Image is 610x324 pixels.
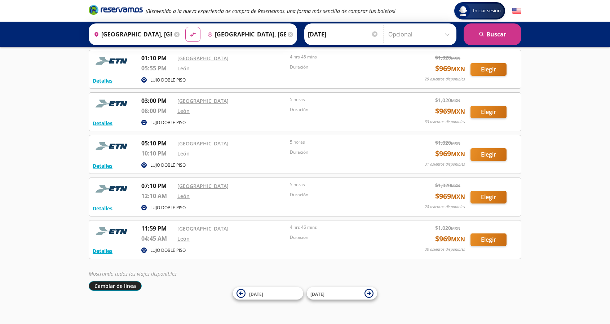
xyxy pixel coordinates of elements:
[177,193,190,200] a: León
[451,150,465,158] small: MXN
[249,291,263,297] span: [DATE]
[451,183,460,188] small: MXN
[141,54,174,62] p: 01:10 PM
[93,139,132,153] img: RESERVAMOS
[470,63,507,76] button: Elegir
[89,4,143,15] i: Brand Logo
[435,63,465,74] span: $ 969
[177,97,229,104] a: [GEOGRAPHIC_DATA]
[141,181,174,190] p: 07:10 PM
[451,55,460,61] small: MXN
[93,96,132,111] img: RESERVAMOS
[435,191,465,202] span: $ 969
[177,65,190,72] a: León
[89,4,143,17] a: Brand Logo
[470,106,507,118] button: Elegir
[451,98,460,103] small: MXN
[388,25,453,43] input: Opcional
[435,54,460,61] span: $ 1,020
[290,64,399,70] p: Duración
[435,139,460,146] span: $ 1,020
[451,140,460,146] small: MXN
[451,226,460,231] small: MXN
[464,23,521,45] button: Buscar
[141,139,174,148] p: 05:10 PM
[177,140,229,147] a: [GEOGRAPHIC_DATA]
[177,225,229,232] a: [GEOGRAPHIC_DATA]
[177,108,190,114] a: León
[141,106,174,115] p: 08:00 PM
[290,234,399,241] p: Duración
[451,235,465,243] small: MXN
[141,192,174,200] p: 12:10 AM
[470,7,504,14] span: Iniciar sesión
[204,25,286,43] input: Buscar Destino
[435,106,465,117] span: $ 969
[425,246,465,253] p: 30 asientos disponibles
[290,54,399,60] p: 4 hrs 45 mins
[150,247,186,254] p: LUJO DOBLE PISO
[93,247,112,255] button: Detalles
[141,149,174,158] p: 10:10 PM
[435,148,465,159] span: $ 969
[512,6,521,16] button: English
[146,8,395,14] em: ¡Bienvenido a la nueva experiencia de compra de Reservamos, una forma más sencilla de comprar tus...
[93,181,132,196] img: RESERVAMOS
[93,205,112,212] button: Detalles
[307,287,377,300] button: [DATE]
[470,191,507,203] button: Elegir
[425,204,465,210] p: 28 asientos disponibles
[150,119,186,126] p: LUJO DOBLE PISO
[308,25,379,43] input: Elegir Fecha
[233,287,303,300] button: [DATE]
[141,96,174,105] p: 03:00 PM
[177,55,229,62] a: [GEOGRAPHIC_DATA]
[435,233,465,244] span: $ 969
[177,150,190,157] a: León
[290,96,399,103] p: 5 horas
[177,183,229,189] a: [GEOGRAPHIC_DATA]
[310,291,324,297] span: [DATE]
[451,108,465,115] small: MXN
[150,77,186,83] p: LUJO DOBLE PISO
[141,64,174,73] p: 05:55 PM
[290,149,399,156] p: Duración
[290,224,399,231] p: 4 hrs 46 mins
[290,181,399,188] p: 5 horas
[89,281,142,291] button: Cambiar de línea
[93,224,132,238] img: RESERVAMOS
[435,96,460,104] span: $ 1,020
[150,205,186,211] p: LUJO DOBLE PISO
[470,148,507,161] button: Elegir
[93,119,112,127] button: Detalles
[470,233,507,246] button: Elegir
[141,234,174,243] p: 04:45 AM
[451,193,465,201] small: MXN
[93,77,112,84] button: Detalles
[93,54,132,68] img: RESERVAMOS
[425,161,465,167] p: 31 asientos disponibles
[435,224,460,232] span: $ 1,020
[435,181,460,189] span: $ 1,020
[451,65,465,73] small: MXN
[425,76,465,82] p: 29 asientos disponibles
[177,235,190,242] a: León
[141,224,174,233] p: 11:59 PM
[91,25,172,43] input: Buscar Origen
[93,162,112,170] button: Detalles
[89,270,177,277] em: Mostrando todos los viajes disponibles
[425,119,465,125] p: 33 asientos disponibles
[150,162,186,168] p: LUJO DOBLE PISO
[290,139,399,145] p: 5 horas
[290,192,399,198] p: Duración
[290,106,399,113] p: Duración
